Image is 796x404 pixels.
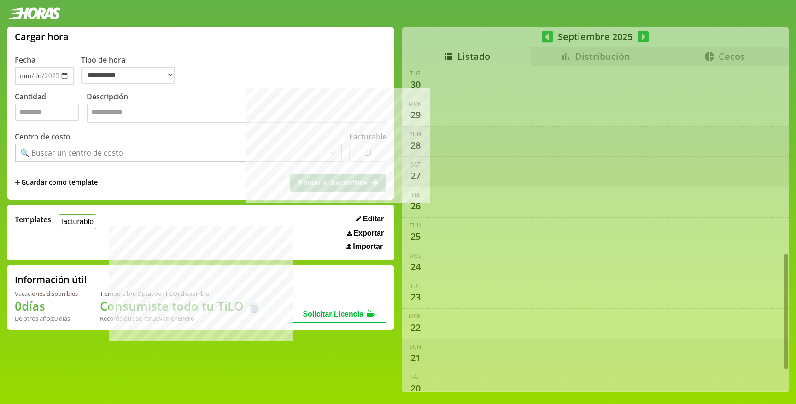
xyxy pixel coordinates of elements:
span: Editar [363,215,384,223]
div: Vacaciones disponibles [15,289,78,298]
label: Facturable [349,132,386,142]
span: Importar [353,242,383,251]
span: Templates [15,214,51,225]
textarea: Descripción [87,104,386,123]
input: Cantidad [15,104,79,121]
div: Tiempo Libre Optativo (TiLO) disponible [100,289,261,298]
div: 🔍 Buscar un centro de costo [20,148,123,158]
label: Descripción [87,92,386,125]
label: Centro de costo [15,132,70,142]
h1: Cargar hora [15,30,69,43]
h1: 0 días [15,298,78,314]
button: Exportar [344,229,386,238]
label: Fecha [15,55,35,65]
div: Recordá que se renuevan en [100,314,261,323]
label: Cantidad [15,92,87,125]
div: De otros años: 0 días [15,314,78,323]
span: + [15,178,20,188]
button: Editar [353,214,386,224]
span: +Guardar como template [15,178,98,188]
b: Enero [178,314,194,323]
button: Solicitar Licencia [291,306,386,323]
span: Solicitar Licencia [303,310,363,318]
select: Tipo de hora [81,67,175,84]
button: facturable [59,214,96,229]
span: Exportar [353,229,384,237]
img: logotipo [7,7,61,19]
h1: Consumiste todo tu TiLO 🍵 [100,298,261,314]
label: Tipo de hora [81,55,182,85]
h2: Información útil [15,273,87,286]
